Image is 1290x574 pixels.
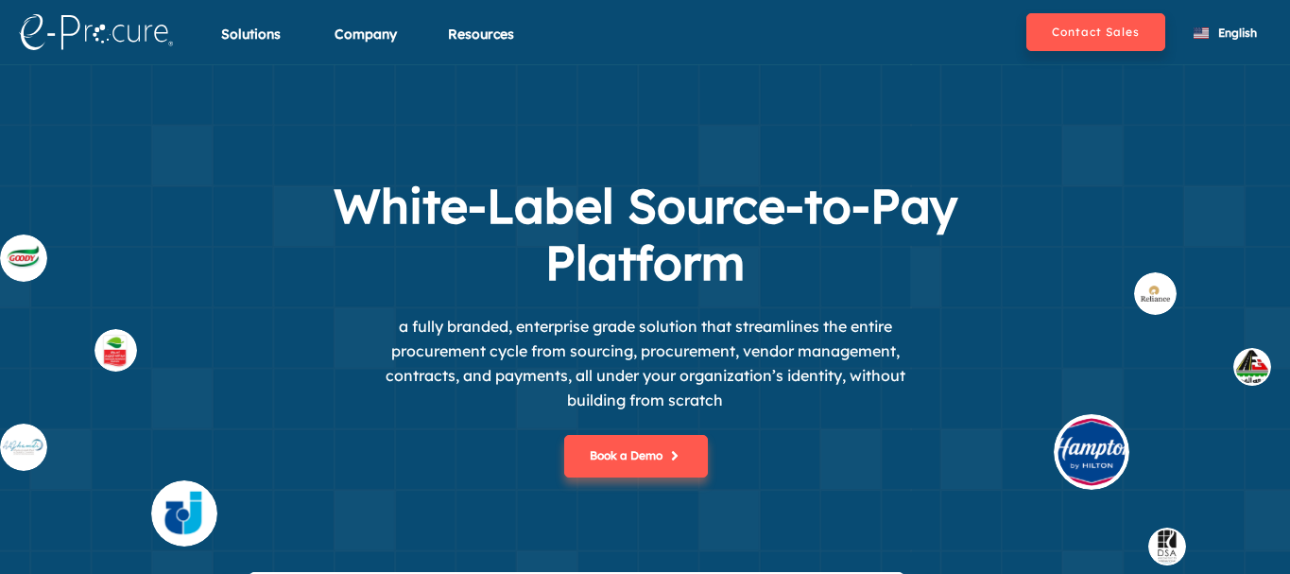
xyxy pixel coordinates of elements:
[95,329,137,372] img: supplier_othaim.svg
[267,178,1023,291] h1: White-Label Source-to-Pay Platform
[1233,348,1271,386] img: buyer_1.svg
[1218,26,1257,40] span: English
[1026,13,1165,51] button: Contact Sales
[1148,528,1186,565] img: buyer_dsa.svg
[448,25,514,67] div: Resources
[1134,272,1177,315] img: buyer_rel.svg
[362,314,929,412] p: a fully branded, enterprise grade solution that streamlines the entire procurement cycle from sou...
[221,25,281,67] div: Solutions
[19,14,173,50] img: logo
[1054,414,1129,490] img: buyer_hilt.svg
[151,480,217,547] img: supplier_4.svg
[335,25,397,67] div: Company
[564,435,708,478] button: Book a Demo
